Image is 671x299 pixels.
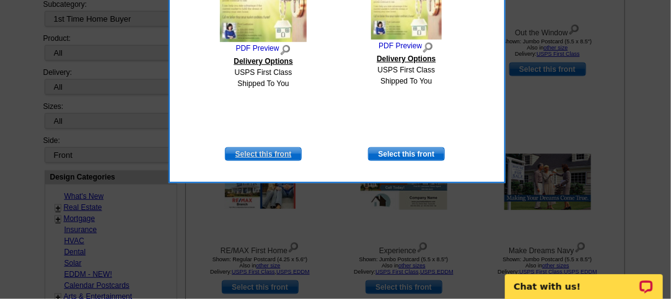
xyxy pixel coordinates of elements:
[368,147,445,161] a: Select this front
[225,147,302,161] a: Select this front
[279,42,291,56] img: magnifyGlass.png
[209,67,317,89] dd: USPS First Class Shipped To You
[349,53,463,64] dt: Delivery Options
[209,56,317,67] dt: Delivery Options
[497,260,671,299] iframe: LiveChat chat widget
[349,64,463,87] dd: USPS First Class Shipped To You
[422,40,434,53] img: magnifyGlass.png
[209,42,317,56] a: PDF Preview
[349,40,463,53] a: PDF Preview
